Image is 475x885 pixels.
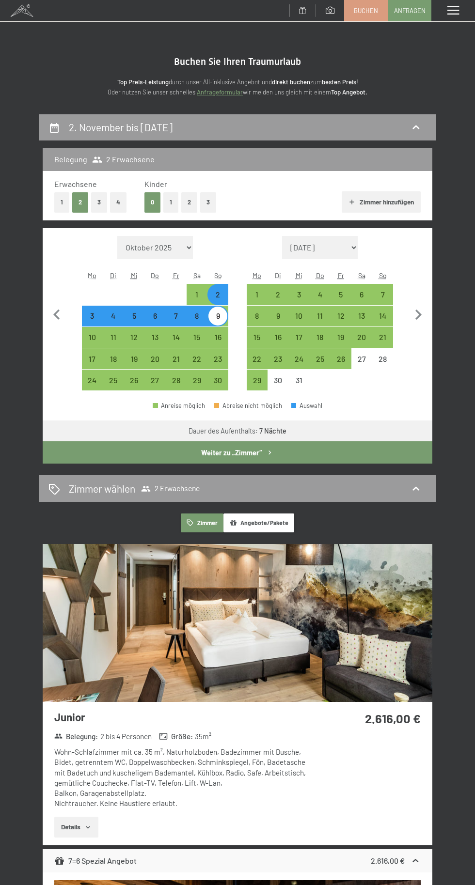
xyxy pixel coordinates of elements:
[159,731,193,742] strong: Größe :
[351,348,372,369] div: Sat Dec 27 2025
[351,327,372,348] div: Sat Dec 20 2025
[144,192,160,212] button: 0
[110,192,127,212] button: 4
[103,327,124,348] div: Anreise möglich
[144,306,165,326] div: Thu Nov 06 2025
[54,192,69,212] button: 1
[309,284,330,305] div: Thu Dec 04 2025
[310,312,329,331] div: 11
[144,306,165,326] div: Anreise möglich
[247,348,268,369] div: Anreise möglich
[144,179,167,188] span: Kinder
[187,348,207,369] div: Anreise möglich
[82,370,103,390] div: Mon Nov 24 2025
[247,284,268,305] div: Mon Dec 01 2025
[247,306,268,326] div: Anreise möglich
[310,355,329,374] div: 25
[331,327,351,348] div: Fri Dec 19 2025
[83,355,102,374] div: 17
[187,327,207,348] div: Sat Nov 15 2025
[288,370,309,390] div: Anreise nicht möglich
[145,333,164,352] div: 13
[310,333,329,352] div: 18
[207,284,228,305] div: Sun Nov 02 2025
[351,348,372,369] div: Anreise nicht möglich
[189,426,286,436] div: Dauer des Aufenthalts:
[82,327,103,348] div: Anreise möglich
[272,78,310,86] strong: direkt buchen
[83,333,102,352] div: 10
[166,370,187,390] div: Anreise möglich
[145,355,164,374] div: 20
[187,284,207,305] div: Sat Nov 01 2025
[144,348,165,369] div: Anreise möglich
[269,312,287,331] div: 9
[268,327,288,348] div: Tue Dec 16 2025
[268,306,288,326] div: Tue Dec 09 2025
[372,348,393,369] div: Sun Dec 28 2025
[88,271,96,279] abbr: Montag
[351,284,372,305] div: Anreise möglich
[345,0,387,21] a: Buchen
[288,348,309,369] div: Wed Dec 24 2025
[103,370,124,390] div: Anreise möglich
[331,306,351,326] div: Anreise möglich
[187,306,207,326] div: Sat Nov 08 2025
[352,312,371,331] div: 13
[247,370,268,390] div: Anreise möglich
[248,355,267,374] div: 22
[268,348,288,369] div: Anreise möglich
[309,348,330,369] div: Anreise möglich
[316,271,324,279] abbr: Donnerstag
[103,348,124,369] div: Tue Nov 18 2025
[187,348,207,369] div: Sat Nov 22 2025
[331,327,351,348] div: Anreise möglich
[247,370,268,390] div: Mon Dec 29 2025
[144,348,165,369] div: Thu Nov 20 2025
[372,327,393,348] div: Sun Dec 21 2025
[167,333,186,352] div: 14
[309,348,330,369] div: Thu Dec 25 2025
[207,327,228,348] div: Sun Nov 16 2025
[187,306,207,326] div: Anreise möglich
[166,327,187,348] div: Fri Nov 14 2025
[289,312,308,331] div: 10
[338,271,344,279] abbr: Freitag
[288,370,309,390] div: Wed Dec 31 2025
[124,370,144,390] div: Anreise möglich
[288,348,309,369] div: Anreise möglich
[54,855,137,867] div: 7=6 Spezial Angebot
[104,355,123,374] div: 18
[124,327,144,348] div: Anreise möglich
[309,327,330,348] div: Thu Dec 18 2025
[207,348,228,369] div: Sun Nov 23 2025
[166,348,187,369] div: Anreise möglich
[259,427,286,435] b: 7 Nächte
[268,370,288,390] div: Tue Dec 30 2025
[103,327,124,348] div: Tue Nov 11 2025
[82,327,103,348] div: Mon Nov 10 2025
[43,441,432,464] button: Weiter zu „Zimmer“
[289,333,308,352] div: 17
[247,348,268,369] div: Mon Dec 22 2025
[269,291,287,310] div: 2
[188,312,206,331] div: 8
[69,121,173,133] h2: 2. November bis [DATE]
[207,370,228,390] div: Anreise möglich
[163,192,178,212] button: 1
[372,327,393,348] div: Anreise möglich
[188,291,206,310] div: 1
[372,284,393,305] div: Sun Dec 07 2025
[214,271,222,279] abbr: Sonntag
[83,376,102,395] div: 24
[268,284,288,305] div: Anreise möglich
[72,192,88,212] button: 2
[332,312,350,331] div: 12
[104,376,123,395] div: 25
[187,284,207,305] div: Anreise möglich
[214,403,282,409] div: Abreise nicht möglich
[54,747,316,809] div: Wohn-Schlafzimmer mit ca. 35 m², Naturholzboden, Badezimmer mit Dusche, Bidet, getrenntem WC, Dop...
[144,327,165,348] div: Thu Nov 13 2025
[104,312,123,331] div: 4
[332,333,350,352] div: 19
